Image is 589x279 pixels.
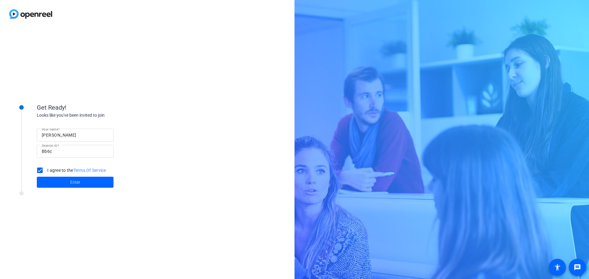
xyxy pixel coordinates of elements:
[554,264,561,271] mat-icon: accessibility
[46,167,106,173] label: I agree to the
[37,103,160,112] div: Get Ready!
[42,144,57,147] mat-label: Session ID
[42,127,58,131] mat-label: Your name
[70,179,80,186] span: Enter
[574,264,581,271] mat-icon: message
[73,168,106,173] a: Terms Of Service
[37,177,114,188] button: Enter
[37,112,160,119] div: Looks like you've been invited to join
